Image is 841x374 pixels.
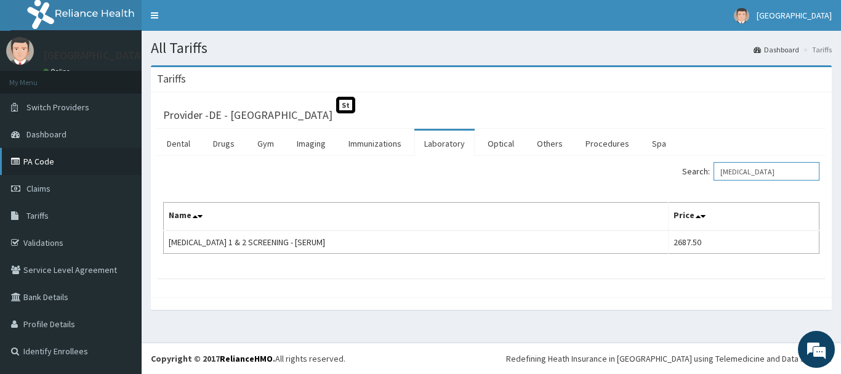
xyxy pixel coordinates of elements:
img: d_794563401_company_1708531726252_794563401 [23,62,50,92]
td: [MEDICAL_DATA] 1 & 2 SCREENING - [SERUM] [164,230,669,254]
h1: All Tariffs [151,40,832,56]
span: Dashboard [26,129,66,140]
h3: Provider - DE - [GEOGRAPHIC_DATA] [163,110,332,121]
footer: All rights reserved. [142,343,841,374]
a: Drugs [203,131,244,157]
a: RelianceHMO [220,353,273,364]
input: Search: [714,162,819,181]
span: Tariffs [26,210,49,221]
span: Claims [26,183,50,194]
a: Gym [247,131,284,157]
a: Imaging [287,131,336,157]
img: User Image [734,8,749,23]
div: Minimize live chat window [202,6,231,36]
span: St [336,97,355,113]
span: [GEOGRAPHIC_DATA] [757,10,832,21]
span: Switch Providers [26,102,89,113]
a: Spa [642,131,676,157]
p: [GEOGRAPHIC_DATA] [43,50,145,61]
textarea: Type your message and hit 'Enter' [6,246,235,289]
label: Search: [682,162,819,181]
a: Procedures [576,131,639,157]
a: Others [527,131,573,157]
a: Immunizations [339,131,411,157]
a: Dashboard [754,44,799,55]
a: Dental [157,131,200,157]
h3: Tariffs [157,73,186,84]
th: Price [668,203,819,231]
a: Optical [478,131,524,157]
th: Name [164,203,669,231]
img: User Image [6,37,34,65]
span: We're online! [71,110,170,234]
a: Online [43,67,73,76]
div: Redefining Heath Insurance in [GEOGRAPHIC_DATA] using Telemedicine and Data Science! [506,352,832,365]
strong: Copyright © 2017 . [151,353,275,364]
td: 2687.50 [668,230,819,254]
a: Laboratory [414,131,475,157]
div: Chat with us now [64,69,207,85]
li: Tariffs [800,44,832,55]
